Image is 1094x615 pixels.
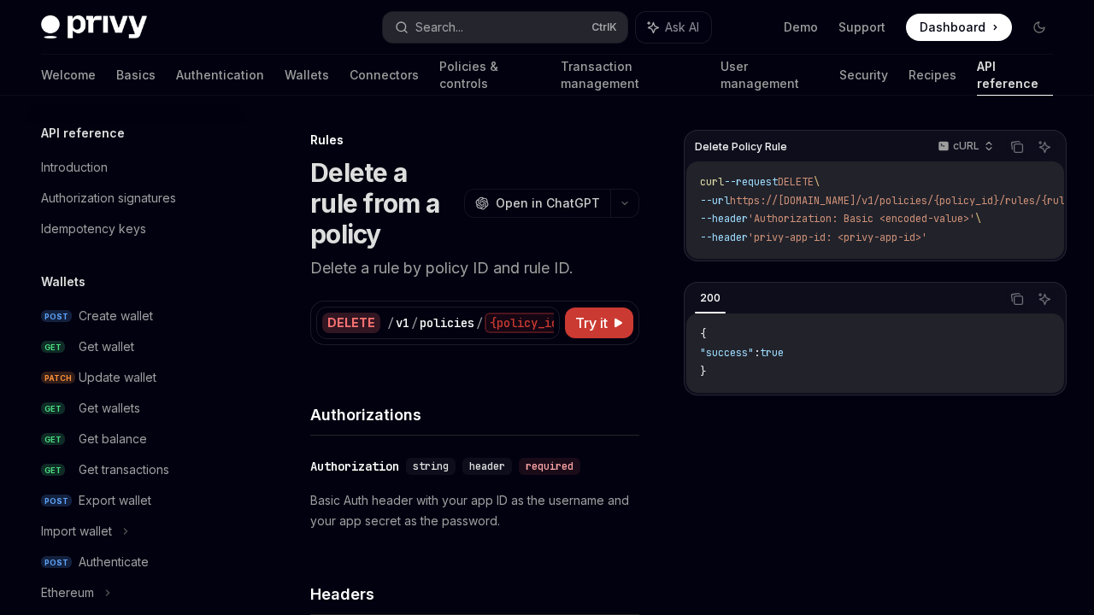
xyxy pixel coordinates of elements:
a: GETGet balance [27,424,246,454]
div: / [387,314,394,331]
div: Introduction [41,157,108,178]
div: Idempotency keys [41,219,146,239]
div: Get wallet [79,337,134,357]
span: DELETE [778,175,814,189]
a: Policies & controls [439,55,540,96]
a: Dashboard [906,14,1012,41]
a: Authorization signatures [27,183,246,214]
span: POST [41,310,72,323]
button: Copy the contents from the code block [1006,136,1028,158]
button: Toggle dark mode [1026,14,1053,41]
div: Authorization signatures [41,188,176,208]
div: Ethereum [41,583,94,603]
span: GET [41,341,65,354]
h1: Delete a rule from a policy [310,157,457,249]
span: { [700,327,706,341]
div: required [519,458,580,475]
div: 200 [695,288,726,308]
span: Try it [575,313,608,333]
span: --header [700,231,748,244]
span: Delete Policy Rule [695,140,787,154]
div: v1 [396,314,409,331]
h4: Authorizations [310,403,639,426]
p: cURL [953,139,979,153]
div: Export wallet [79,490,151,511]
h5: API reference [41,123,125,143]
a: Idempotency keys [27,214,246,244]
div: Get wallets [79,398,140,419]
span: true [760,346,784,360]
button: Copy the contents from the code block [1006,288,1028,310]
a: API reference [977,55,1053,96]
div: Create wallet [79,306,153,326]
a: POSTCreate wallet [27,301,246,331]
h4: Headers [310,583,639,606]
span: Ask AI [665,19,699,36]
div: Authenticate [79,552,149,572]
a: Support [838,19,885,36]
a: Wallets [285,55,329,96]
button: Search...CtrlK [383,12,627,43]
span: 'privy-app-id: <privy-app-id>' [748,231,927,244]
a: Basics [116,55,156,96]
div: Import wallet [41,521,112,542]
a: GETGet transactions [27,454,246,485]
button: Ask AI [636,12,711,43]
div: policies [420,314,474,331]
span: header [469,460,505,473]
span: string [413,460,449,473]
a: Connectors [350,55,419,96]
button: Open in ChatGPT [464,189,610,218]
span: --request [724,175,778,189]
span: PATCH [41,372,75,384]
a: Introduction [27,152,246,183]
a: Authentication [176,55,264,96]
span: GET [41,402,65,415]
a: Recipes [909,55,956,96]
div: {policy_id} [485,313,570,333]
span: } [700,365,706,378]
span: --url [700,194,730,208]
span: \ [975,212,981,225]
div: Rules [310,132,639,149]
span: Ctrl K [591,20,617,34]
div: / [411,314,418,331]
a: Transaction management [561,55,700,96]
button: Ask AI [1033,288,1056,310]
a: User management [721,55,820,96]
span: GET [41,433,65,446]
img: dark logo [41,15,147,39]
button: Try it [565,307,633,338]
a: GETGet wallets [27,393,246,424]
a: POSTAuthenticate [27,547,246,577]
div: DELETE [322,313,380,333]
span: \ [814,175,820,189]
a: POSTExport wallet [27,485,246,516]
button: cURL [928,132,1001,161]
div: Update wallet [79,367,156,388]
span: Dashboard [920,19,985,36]
a: PATCHUpdate wallet [27,362,246,393]
a: GETGet wallet [27,331,246,362]
a: Security [839,55,888,96]
span: GET [41,464,65,477]
button: Ask AI [1033,136,1056,158]
span: 'Authorization: Basic <encoded-value>' [748,212,975,225]
div: Search... [415,17,463,38]
span: : [754,346,760,360]
p: Basic Auth header with your app ID as the username and your app secret as the password. [310,490,639,531]
a: Demo [784,19,818,36]
div: Authorization [310,458,399,475]
span: POST [41,556,72,569]
div: Get balance [79,429,147,449]
span: --header [700,212,748,225]
span: "success" [700,346,754,360]
p: Delete a rule by policy ID and rule ID. [310,256,639,280]
div: Get transactions [79,460,169,480]
h5: Wallets [41,272,85,292]
span: curl [700,175,724,189]
span: POST [41,495,72,507]
a: Welcome [41,55,96,96]
span: Open in ChatGPT [496,195,600,212]
div: / [476,314,483,331]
